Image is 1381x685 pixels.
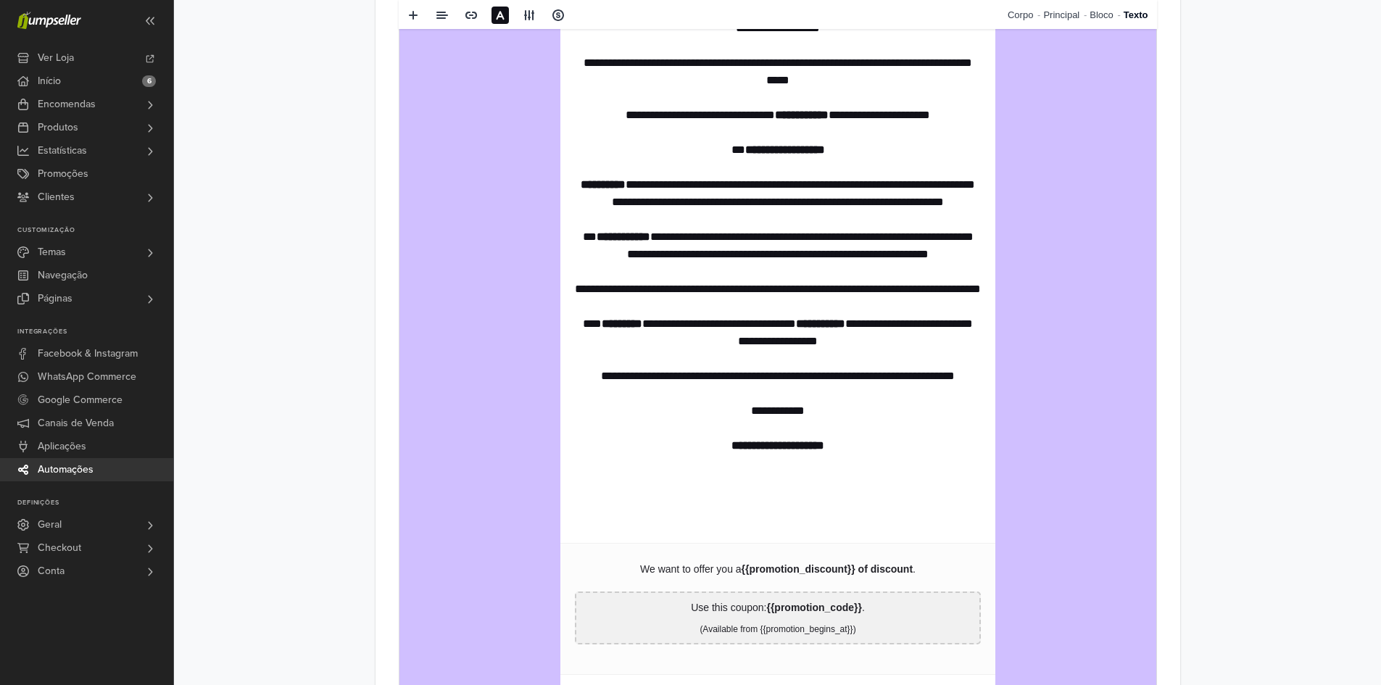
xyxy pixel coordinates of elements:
span: Navegação [38,264,88,287]
span: Clientes [38,186,75,209]
p: {{store_name}} [175,7,581,33]
span: Produtos [38,116,78,139]
span: WhatsApp Commerce [38,365,136,389]
span: Temas [38,241,66,264]
span: Estatísticas [38,139,87,162]
span: Aplicações [38,435,86,458]
span: Geral [38,513,62,536]
p: Definições [17,499,173,507]
p: Integrações [17,328,173,336]
span: Início [38,70,61,93]
span: Páginas [38,287,72,310]
p: Customização [17,226,173,235]
span: Ver Loja [38,46,74,70]
span: Promoções [38,162,88,186]
span: Checkout [38,536,81,560]
span: Conta [38,560,65,583]
span: Encomendas [38,93,96,116]
span: Google Commerce [38,389,123,412]
span: Automações [38,458,94,481]
span: Facebook & Instagram [38,342,138,365]
span: Canais de Venda [38,412,114,435]
p: Here is a Special Offer Just for You! [175,80,581,108]
span: 6 [142,75,156,87]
